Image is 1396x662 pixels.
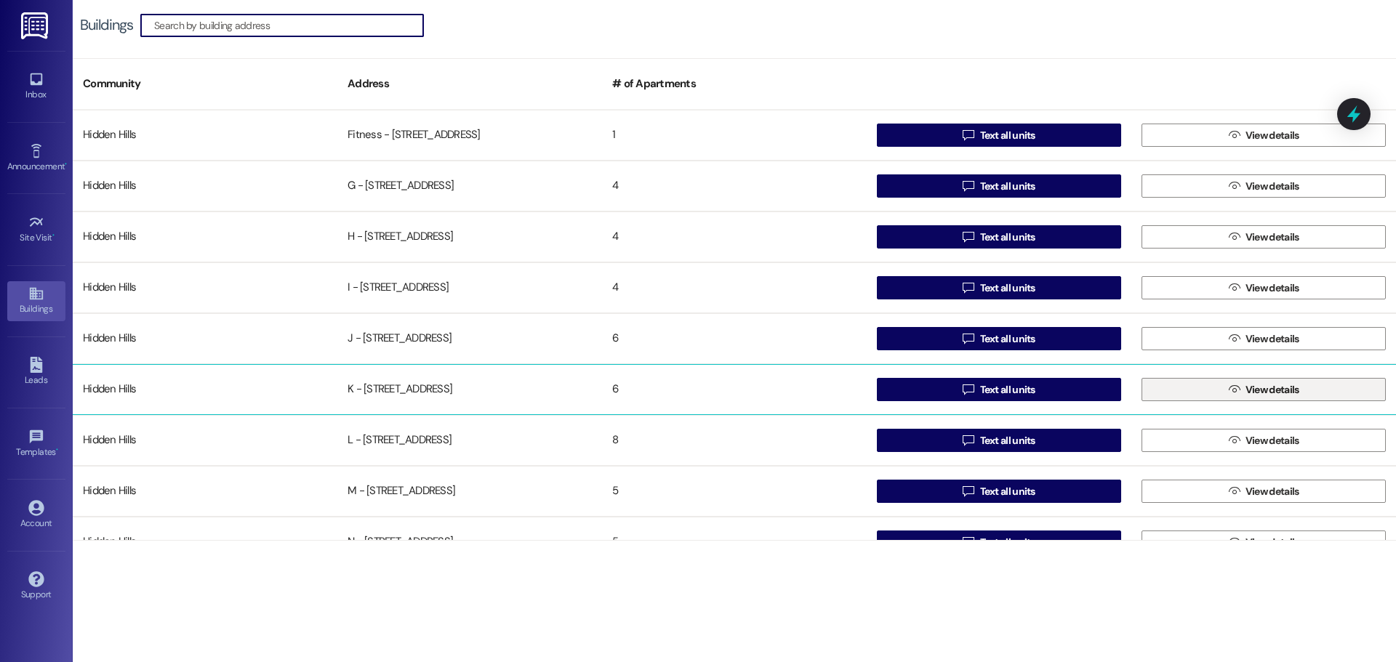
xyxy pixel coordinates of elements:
[963,333,974,344] i: 
[602,426,867,455] div: 8
[980,484,1035,499] span: Text all units
[877,225,1121,249] button: Text all units
[1229,333,1240,344] i: 
[1142,429,1386,452] button: View details
[1245,280,1299,296] span: View details
[1245,128,1299,143] span: View details
[963,129,974,141] i: 
[7,281,65,320] a: Buildings
[337,528,602,557] div: N - [STREET_ADDRESS]
[21,12,51,39] img: ResiDesk Logo
[1229,384,1240,395] i: 
[877,327,1121,350] button: Text all units
[73,273,337,302] div: Hidden Hills
[337,324,602,353] div: J - [STREET_ADDRESS]
[7,424,65,464] a: Templates •
[877,378,1121,401] button: Text all units
[980,433,1035,448] span: Text all units
[963,231,974,243] i: 
[1142,530,1386,554] button: View details
[1229,485,1240,497] i: 
[602,222,867,251] div: 4
[73,528,337,557] div: Hidden Hills
[1229,282,1240,294] i: 
[52,230,55,241] span: •
[1142,225,1386,249] button: View details
[1245,382,1299,397] span: View details
[80,17,133,33] div: Buildings
[1245,535,1299,550] span: View details
[602,121,867,150] div: 1
[7,496,65,535] a: Account
[980,128,1035,143] span: Text all units
[877,480,1121,503] button: Text all units
[1142,124,1386,147] button: View details
[1229,435,1240,446] i: 
[73,324,337,353] div: Hidden Hills
[337,171,602,201] div: G - [STREET_ADDRESS]
[337,121,602,150] div: Fitness - [STREET_ADDRESS]
[963,536,974,548] i: 
[73,66,337,102] div: Community
[877,276,1121,299] button: Text all units
[337,426,602,455] div: L - [STREET_ADDRESS]
[877,174,1121,198] button: Text all units
[980,535,1035,550] span: Text all units
[1229,536,1240,548] i: 
[1245,331,1299,347] span: View details
[877,124,1121,147] button: Text all units
[963,180,974,192] i: 
[1245,230,1299,245] span: View details
[56,445,58,455] span: •
[7,567,65,606] a: Support
[602,273,867,302] div: 4
[877,429,1121,452] button: Text all units
[602,66,867,102] div: # of Apartments
[980,179,1035,194] span: Text all units
[980,382,1035,397] span: Text all units
[1245,433,1299,448] span: View details
[1229,129,1240,141] i: 
[602,171,867,201] div: 4
[73,121,337,150] div: Hidden Hills
[1245,484,1299,499] span: View details
[963,384,974,395] i: 
[602,324,867,353] div: 6
[1229,231,1240,243] i: 
[65,159,67,169] span: •
[1142,174,1386,198] button: View details
[980,280,1035,296] span: Text all units
[154,15,423,36] input: Search by building address
[73,375,337,404] div: Hidden Hills
[963,282,974,294] i: 
[73,171,337,201] div: Hidden Hills
[337,477,602,506] div: M - [STREET_ADDRESS]
[7,210,65,249] a: Site Visit •
[963,435,974,446] i: 
[980,331,1035,347] span: Text all units
[1229,180,1240,192] i: 
[73,477,337,506] div: Hidden Hills
[1142,480,1386,503] button: View details
[337,222,602,251] div: H - [STREET_ADDRESS]
[602,375,867,404] div: 6
[337,66,602,102] div: Address
[1245,179,1299,194] span: View details
[877,530,1121,554] button: Text all units
[1142,378,1386,401] button: View details
[73,426,337,455] div: Hidden Hills
[7,67,65,106] a: Inbox
[7,352,65,392] a: Leads
[963,485,974,497] i: 
[980,230,1035,245] span: Text all units
[337,273,602,302] div: I - [STREET_ADDRESS]
[73,222,337,251] div: Hidden Hills
[602,477,867,506] div: 5
[602,528,867,557] div: 5
[337,375,602,404] div: K - [STREET_ADDRESS]
[1142,327,1386,350] button: View details
[1142,276,1386,299] button: View details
